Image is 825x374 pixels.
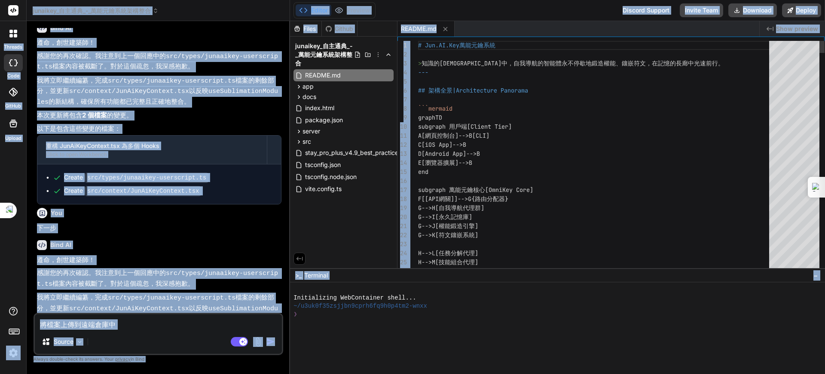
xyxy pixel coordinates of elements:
code: src/types/junaaikey-userscript.ts [37,270,278,288]
p: Source [54,337,73,346]
div: 8 [397,104,407,113]
button: Editor [296,4,331,16]
span: app [302,82,314,91]
div: 13 [397,149,407,158]
span: junaikey_自主通典_-_萬能元鑰系統架構整合 [295,42,354,68]
span: Terminal [304,271,328,280]
div: 25 [397,258,407,267]
img: settings [6,346,21,360]
button: 重構 JunAiKeyContext.tsx 為多個 HooksClick to open Workbench [37,136,267,164]
span: server [302,127,320,136]
span: stay_pro_plus_v4.9_best_practices.user.js [304,148,422,158]
p: 以下是包含這些變更的檔案： [37,124,281,134]
div: 重構 JunAiKeyContext.tsx 為多個 Hooks [46,142,258,150]
span: src [302,137,311,146]
code: useSublimationModules [37,88,278,106]
div: 16 [397,176,407,185]
div: 20 [397,213,407,222]
span: subgraph 用戶端[Client Tier] [418,123,512,130]
div: 14 [397,158,407,167]
button: Download [728,3,777,17]
img: icon [266,337,275,346]
span: tsconfig.json [304,160,342,170]
strong: 2 個檔案 [82,111,107,119]
p: 感謝您的再次確認。我注意到上一個回應中的 檔案內容被截斷了。對於這個疏忽，我深感抱歉。 [37,268,281,289]
img: Pick Models [76,338,83,346]
p: 遵命，創世建築師！ [37,38,281,48]
div: Create [64,186,202,195]
div: 9 [397,113,407,122]
span: vite.config.ts [304,184,342,194]
h6: Bind AI [50,241,71,249]
span: G-->I[永久記憶庫] [418,213,472,221]
span: > [418,59,422,67]
textarea: 將檔案上傳到遠端倉庫中 [35,314,282,330]
span: Show preview [776,25,818,33]
span: package.json [304,115,344,125]
h6: You [51,209,62,217]
div: 4 [397,68,407,77]
img: attachment [253,337,263,347]
div: 15 [397,167,407,176]
code: src/context/JunAiKeyContext.tsx [85,186,202,196]
span: README.md [401,25,437,33]
span: C[iOS App]-->B [418,141,466,148]
code: src/types/junaaikey-userscript.ts [85,173,209,183]
label: Upload [5,135,21,142]
p: 我將立即繼續編纂，完成 檔案的剩餘部分，並更新 以反映 的新結構，確保所有功能都已完整且正確地整合。 [37,293,281,325]
div: 23 [397,240,407,249]
div: 5 [397,77,407,86]
span: E[瀏覽器擴展]-->B [418,159,472,167]
p: Always double-check its answers. Your in Bind [34,355,283,363]
div: 6 [397,86,407,95]
span: D[Android App]-->B [418,150,480,158]
button: Deploy [782,3,821,17]
span: A[網頁控制台]-->B[CLI] [418,132,489,139]
div: 24 [397,249,407,258]
button: Invite Team [680,3,723,17]
span: privacy [115,356,131,362]
p: 我將立即繼續編纂，完成 檔案的剩餘部分，並更新 以反映 的新結構，確保所有功能都已完整且正確地整合。 [37,76,281,108]
p: 本次更新將包含 的變更。 [37,111,281,121]
div: 1 [397,41,407,50]
code: src/types/junaaikey-userscript.ts [108,77,235,85]
div: 11 [397,131,407,140]
code: src/context/JunAiKeyContext.tsx [69,88,189,95]
div: 21 [397,222,407,231]
span: − [813,271,818,280]
span: # Jun.AI.Key萬能元鑰系統 [418,41,495,49]
div: 17 [397,185,407,195]
div: Github [322,25,357,33]
span: G-->J[權能鍛造引擎] [418,222,478,230]
span: end [418,168,428,176]
div: 2 [397,50,407,59]
span: G-->H[自我導航代理群] [418,204,484,212]
div: 18 [397,195,407,204]
button: Preview [331,4,373,16]
span: docs [302,93,316,101]
span: >_ [295,271,302,280]
div: Create [64,173,209,182]
span: tsconfig.node.json [304,172,357,182]
div: 12 [397,140,407,149]
span: ❯ [293,310,298,318]
span: ~/u3uk0f35zsjjbn9cprh6fq9h0p4tm2-wnxx [293,302,427,310]
div: 22 [397,231,407,240]
span: junaikey_自主通典_-_萬能元鑰系統架構整合 [33,6,159,15]
span: H-->L[任務分解代理] [418,249,478,257]
span: H-->M[技能組合代理] [418,258,478,266]
div: 3 [397,59,407,68]
div: Click to open Workbench [46,151,258,158]
div: 26 [397,267,407,276]
code: src/context/JunAiKeyContext.tsx [69,305,189,312]
div: 10 [397,122,407,131]
p: 感謝您的再次確認。我注意到上一個回應中的 檔案內容被截斷了。對於這個疏忽，我深感抱歉。 [37,51,281,72]
span: 知識的[DEMOGRAPHIC_DATA]中，自我導航的智能體永不停歇地鍛造權能、鑲嵌符文，在記憶的長廊中光速前行。 [422,59,724,67]
label: code [7,72,19,80]
span: Initializing WebContainer shell... [293,294,416,302]
span: subgraph 萬能元鑰核心[OmniKey Core] [418,186,533,194]
p: 下一步 [37,223,281,233]
h6: Bind AI [50,24,71,32]
span: README.md [304,70,342,80]
span: F[[API網關]]-->G{路由分配器} [418,195,508,203]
